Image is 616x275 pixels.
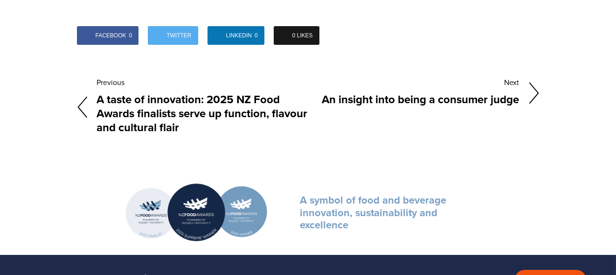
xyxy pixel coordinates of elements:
div: Previous [97,75,308,91]
span: Twitter [166,26,191,45]
a: Next An insight into being a consumer judge [308,75,540,112]
a: Twitter [148,26,198,45]
div: Next [308,75,519,91]
span: 0 [129,26,132,45]
span: LinkedIn [226,26,252,45]
span: Facebook [96,26,126,45]
a: Facebook0 [77,26,139,45]
h4: An insight into being a consumer judge [308,91,519,108]
h4: A taste of innovation: 2025 NZ Food Awards finalists serve up function, flavour and cultural flair [97,91,308,136]
a: 0 Likes [274,26,319,45]
span: 0 Likes [292,26,313,45]
strong: A symbol of food and beverage innovation, sustainability and excellence [300,192,449,232]
a: LinkedIn0 [208,26,264,45]
span: 0 [255,26,258,45]
a: Previous A taste of innovation: 2025 NZ Food Awards finalists serve up function, flavour and cult... [77,75,308,140]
